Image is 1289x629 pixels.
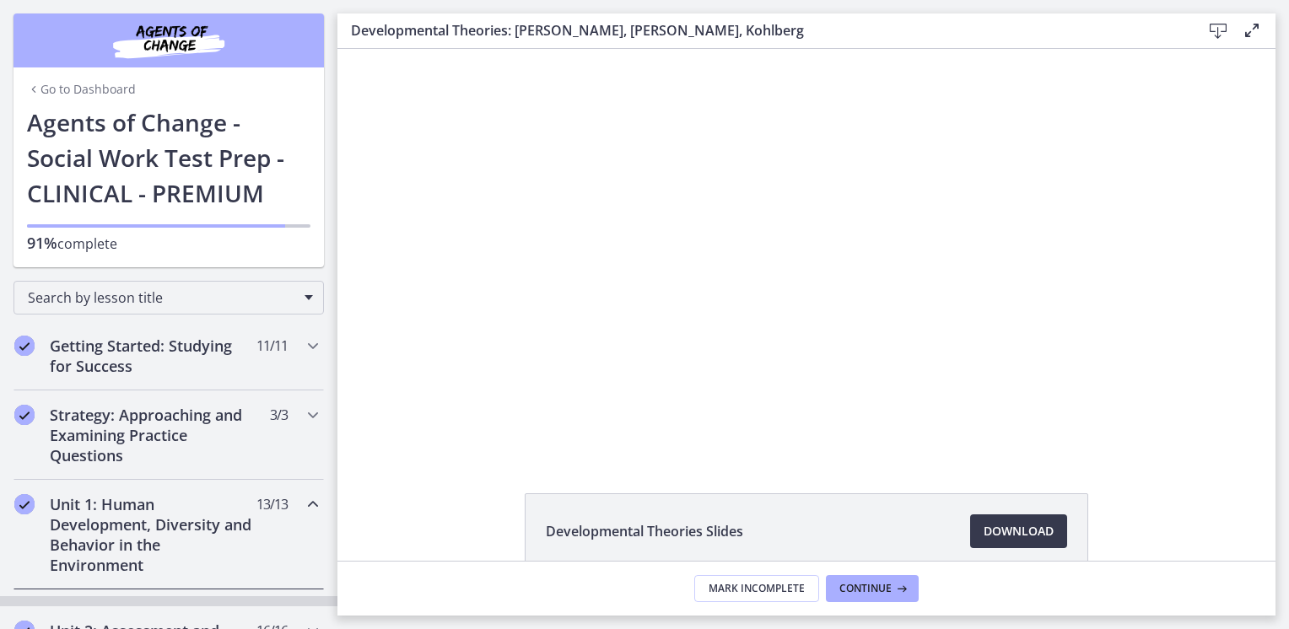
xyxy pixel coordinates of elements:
[256,494,288,514] span: 13 / 13
[839,582,892,595] span: Continue
[50,405,256,465] h2: Strategy: Approaching and Examining Practice Questions
[27,105,310,211] h1: Agents of Change - Social Work Test Prep - CLINICAL - PREMIUM
[17,606,30,620] i: Completed
[50,494,256,575] h2: Unit 1: Human Development, Diversity and Behavior in the Environment
[27,81,136,98] a: Go to Dashboard
[14,494,35,514] i: Completed
[694,575,819,602] button: Mark Incomplete
[67,20,270,61] img: Agents of Change Social Work Test Prep
[28,288,296,307] span: Search by lesson title
[13,281,324,314] div: Search by lesson title
[826,575,919,602] button: Continue
[50,336,256,376] h2: Getting Started: Studying for Success
[14,336,35,356] i: Completed
[970,514,1067,548] a: Download
[351,20,1174,40] h3: Developmental Theories: [PERSON_NAME], [PERSON_NAME], Kohlberg
[256,336,288,356] span: 11 / 11
[709,582,805,595] span: Mark Incomplete
[984,521,1054,541] span: Download
[27,233,310,254] p: complete
[14,405,35,425] i: Completed
[546,521,743,541] span: Developmental Theories Slides
[27,233,57,253] span: 91%
[337,49,1276,454] iframe: Video Lesson
[270,405,288,425] span: 3 / 3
